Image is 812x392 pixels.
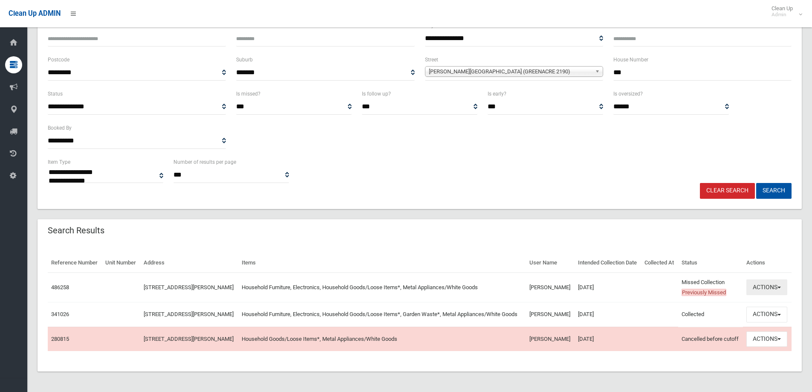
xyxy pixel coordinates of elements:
th: Address [140,253,239,273]
td: Collected [678,302,743,327]
a: 280815 [51,336,69,342]
th: Reference Number [48,253,102,273]
a: [STREET_ADDRESS][PERSON_NAME] [144,284,234,290]
label: Postcode [48,55,69,64]
td: Household Furniture, Electronics, Household Goods/Loose Items*, Metal Appliances/White Goods [238,273,526,302]
button: Actions [746,279,787,295]
label: Number of results per page [173,157,236,167]
label: Is follow up? [362,89,391,99]
th: Status [678,253,743,273]
button: Actions [746,331,787,347]
span: Clean Up [767,5,801,18]
label: Booked By [48,123,72,133]
a: [STREET_ADDRESS][PERSON_NAME] [144,311,234,317]
button: Search [756,183,792,199]
span: Previously Missed [682,289,726,296]
th: Items [238,253,526,273]
label: Is missed? [236,89,260,99]
label: Is early? [488,89,506,99]
td: Household Furniture, Electronics, Household Goods/Loose Items*, Garden Waste*, Metal Appliances/W... [238,302,526,327]
td: Cancelled before cutoff [678,327,743,351]
header: Search Results [38,222,115,239]
span: [PERSON_NAME][GEOGRAPHIC_DATA] (GREENACRE 2190) [429,67,592,77]
td: [DATE] [575,302,642,327]
button: Actions [746,307,787,322]
th: Collected At [641,253,678,273]
th: User Name [526,253,575,273]
td: [DATE] [575,327,642,351]
a: 486258 [51,284,69,290]
td: Household Goods/Loose Items*, Metal Appliances/White Goods [238,327,526,351]
span: Clean Up ADMIN [9,9,61,17]
a: Clear Search [700,183,755,199]
td: [PERSON_NAME] [526,302,575,327]
label: Street [425,55,438,64]
td: [PERSON_NAME] [526,327,575,351]
td: Missed Collection [678,273,743,302]
label: House Number [613,55,648,64]
th: Unit Number [102,253,140,273]
label: Status [48,89,63,99]
a: [STREET_ADDRESS][PERSON_NAME] [144,336,234,342]
small: Admin [772,12,793,18]
th: Intended Collection Date [575,253,642,273]
label: Item Type [48,157,70,167]
label: Is oversized? [613,89,643,99]
label: Suburb [236,55,253,64]
th: Actions [743,253,792,273]
td: [PERSON_NAME] [526,273,575,302]
td: [DATE] [575,273,642,302]
a: 341026 [51,311,69,317]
